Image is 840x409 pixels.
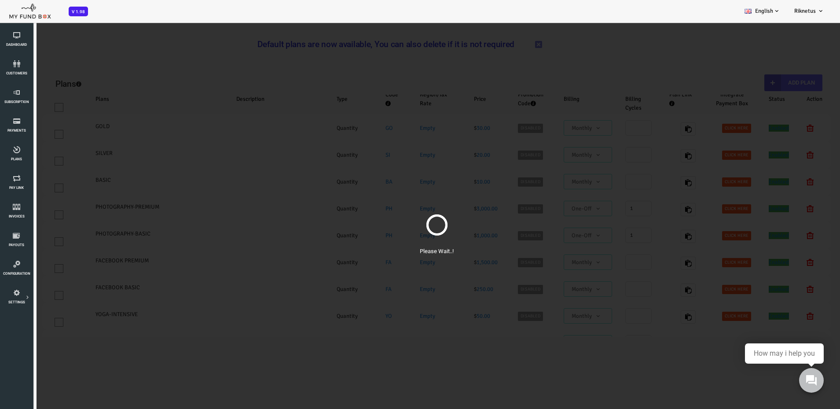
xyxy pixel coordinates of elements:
div: How may i help you [754,350,815,357]
span: Riknetus [794,7,816,15]
span: V 1.98 [69,7,88,16]
img: mfboff.png [9,1,51,19]
a: V 1.98 [69,8,88,15]
iframe: Launcher button frame [792,361,831,400]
